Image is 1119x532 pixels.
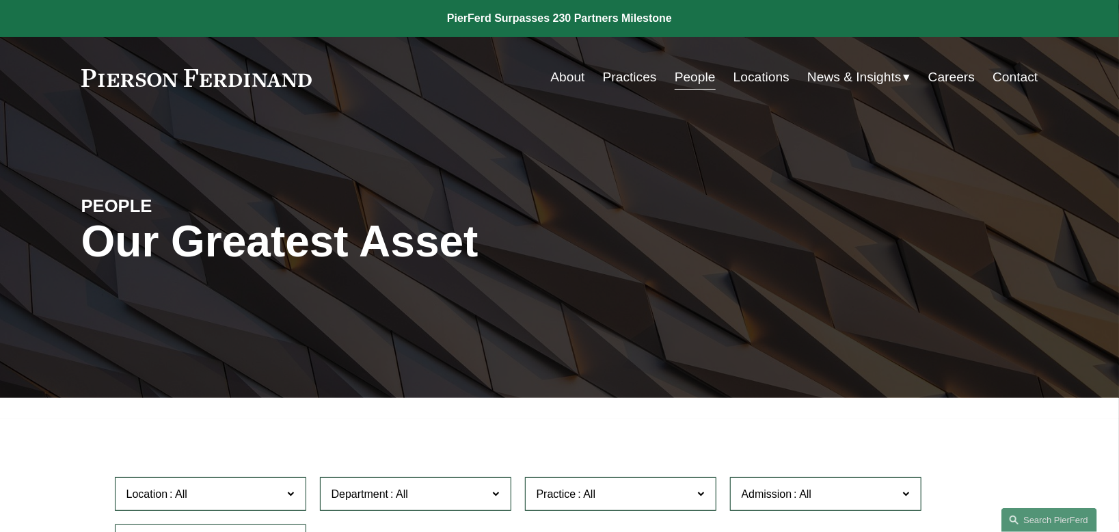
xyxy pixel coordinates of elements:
h4: PEOPLE [81,195,321,217]
a: Search this site [1001,508,1097,532]
span: News & Insights [807,66,902,90]
h1: Our Greatest Asset [81,217,719,267]
span: Location [126,488,168,500]
a: folder dropdown [807,64,911,90]
a: People [675,64,716,90]
a: Practices [603,64,657,90]
a: Careers [928,64,975,90]
span: Practice [537,488,576,500]
span: Admission [742,488,792,500]
span: Department [332,488,389,500]
a: Contact [993,64,1038,90]
a: Locations [733,64,790,90]
a: About [550,64,584,90]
